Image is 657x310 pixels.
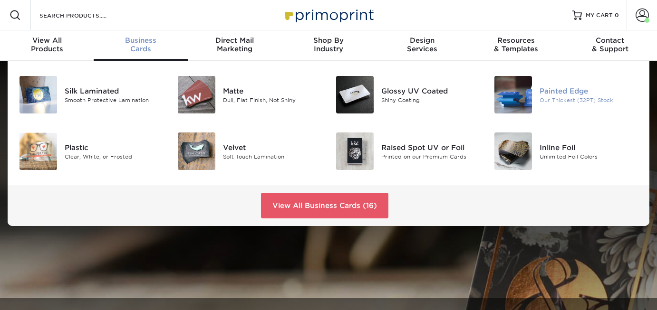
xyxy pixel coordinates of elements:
[223,152,321,160] div: Soft Touch Lamination
[469,36,563,45] span: Resources
[494,76,532,113] img: Painted Edge Business Cards
[540,142,638,152] div: Inline Foil
[65,142,163,152] div: Plastic
[223,85,321,96] div: Matte
[336,132,374,170] img: Raised Spot UV or Foil Business Cards
[65,152,163,160] div: Clear, White, or Frosted
[223,142,321,152] div: Velvet
[563,36,657,53] div: & Support
[177,129,321,174] a: Velvet Business Cards Velvet Soft Touch Lamination
[336,129,480,174] a: Raised Spot UV or Foil Business Cards Raised Spot UV or Foil Printed on our Premium Cards
[336,72,480,117] a: Glossy UV Coated Business Cards Glossy UV Coated Shiny Coating
[540,85,638,96] div: Painted Edge
[39,9,131,21] input: SEARCH PRODUCTS.....
[494,132,532,170] img: Inline Foil Business Cards
[281,36,375,45] span: Shop By
[586,11,613,19] span: MY CART
[494,129,638,174] a: Inline Foil Business Cards Inline Foil Unlimited Foil Colors
[376,36,469,45] span: Design
[94,36,187,45] span: Business
[376,30,469,61] a: DesignServices
[336,76,374,113] img: Glossy UV Coated Business Cards
[261,193,388,218] a: View All Business Cards (16)
[281,30,375,61] a: Shop ByIndustry
[615,12,619,19] span: 0
[223,96,321,104] div: Dull, Flat Finish, Not Shiny
[281,36,375,53] div: Industry
[65,96,163,104] div: Smooth Protective Lamination
[188,30,281,61] a: Direct MailMarketing
[19,76,57,113] img: Silk Laminated Business Cards
[19,129,163,174] a: Plastic Business Cards Plastic Clear, White, or Frosted
[188,36,281,45] span: Direct Mail
[469,36,563,53] div: & Templates
[94,30,187,61] a: BusinessCards
[563,30,657,61] a: Contact& Support
[469,30,563,61] a: Resources& Templates
[563,36,657,45] span: Contact
[177,72,321,117] a: Matte Business Cards Matte Dull, Flat Finish, Not Shiny
[540,96,638,104] div: Our Thickest (32PT) Stock
[540,152,638,160] div: Unlimited Foil Colors
[381,152,480,160] div: Printed on our Premium Cards
[281,5,376,25] img: Primoprint
[178,132,215,170] img: Velvet Business Cards
[381,142,480,152] div: Raised Spot UV or Foil
[19,72,163,117] a: Silk Laminated Business Cards Silk Laminated Smooth Protective Lamination
[178,76,215,113] img: Matte Business Cards
[19,132,57,170] img: Plastic Business Cards
[376,36,469,53] div: Services
[494,72,638,117] a: Painted Edge Business Cards Painted Edge Our Thickest (32PT) Stock
[65,85,163,96] div: Silk Laminated
[381,85,480,96] div: Glossy UV Coated
[381,96,480,104] div: Shiny Coating
[94,36,187,53] div: Cards
[188,36,281,53] div: Marketing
